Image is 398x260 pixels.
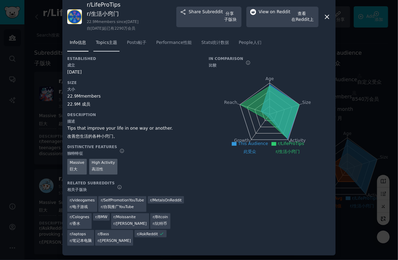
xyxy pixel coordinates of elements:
a: Performance性能 [154,37,194,52]
span: r/[PERSON_NAME] [114,221,147,226]
h3: Description [67,112,199,124]
span: 信息 [78,40,86,45]
tspan: Reach [224,100,237,105]
a: People人们 [236,37,264,52]
span: r/ Bass [98,231,131,245]
span: r/ Colognes [70,214,89,228]
a: Posts帖子 [124,37,149,52]
span: 子版块 [224,17,237,23]
button: ShareSubreddit分享子版块 [176,7,242,27]
span: r/ laptops [70,231,92,245]
span: r/[PERSON_NAME] [98,238,131,243]
span: 性能 [183,40,192,45]
span: r/ AskReddit [137,231,158,236]
span: 大小 [67,87,199,92]
a: Topics主题 [93,37,120,52]
span: Info [70,40,86,46]
span: on Reddit [270,9,290,25]
span: View [259,9,314,25]
div: Massive [67,159,87,175]
span: r/生活小窍门 [87,10,138,17]
button: Viewon Reddit查看在Reddit上 [246,7,319,27]
span: 成立 [67,63,199,68]
h3: r/ LifeProTips [87,1,138,17]
span: r/自我推广YouTube [101,204,144,209]
span: Subreddit [202,9,223,25]
span: 分享 [223,11,237,23]
tspan: Growth [234,138,250,143]
span: r/ videogames [70,198,95,211]
span: 22.9M 成员 [67,101,199,108]
div: Tips that improve your life in one way or another. [67,125,199,139]
div: 22.9M members [67,93,199,107]
span: 独特特征 [67,151,117,156]
span: r/生活小窍门 [271,149,304,155]
span: This Audience [232,141,268,155]
span: 巨大 [70,167,84,171]
span: 自[DATE]起已有2290万会员 [87,26,138,31]
span: 相关子版块 [67,187,115,192]
span: People [239,40,261,46]
h3: In Comparison [209,56,243,69]
span: 高活性 [92,167,115,171]
span: r/ BMW [95,214,108,219]
span: 人们 [253,40,261,45]
span: 帖子 [138,40,146,45]
span: 比较 [209,63,243,68]
span: 改善您生活的各种小窍门。 [67,133,199,140]
span: r/LifeProTips [271,141,304,155]
a: Info信息 [67,37,89,52]
span: r/比特币 [153,221,168,226]
span: 查看 [290,11,314,23]
span: r/笔记本电脑 [70,238,92,243]
div: 22.9M members since [DATE] [87,19,138,31]
div: High Activity [89,159,117,175]
tspan: Activity [290,138,306,143]
span: 在Reddit上 [292,17,314,23]
h3: Distinctive Features [67,144,117,158]
span: r/ Bitcoin [153,214,168,228]
h3: Size [67,80,199,92]
tspan: Age [266,76,274,81]
span: 描述 [67,119,199,124]
tspan: Size [302,100,311,105]
span: r/ Moissanite [114,214,147,228]
img: LifeProTips [67,9,82,24]
h3: Established [67,56,199,68]
span: r/电子游戏 [70,204,95,209]
h3: Related Subreddits [67,181,115,194]
span: 统计数据 [212,40,229,45]
span: r/ SelfPromotionYouTube [101,198,144,211]
span: Stats [201,40,229,46]
span: 此受众 [232,149,268,155]
span: 主题 [109,40,117,45]
span: Performance [156,40,192,46]
span: Share [189,9,237,25]
div: [DATE] [67,69,199,76]
span: r/香水 [70,221,89,226]
span: Posts [127,40,146,46]
span: r/ MetalsOnReddit [150,198,182,202]
a: Stats统计数据 [199,37,231,52]
span: Topics [96,40,117,46]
